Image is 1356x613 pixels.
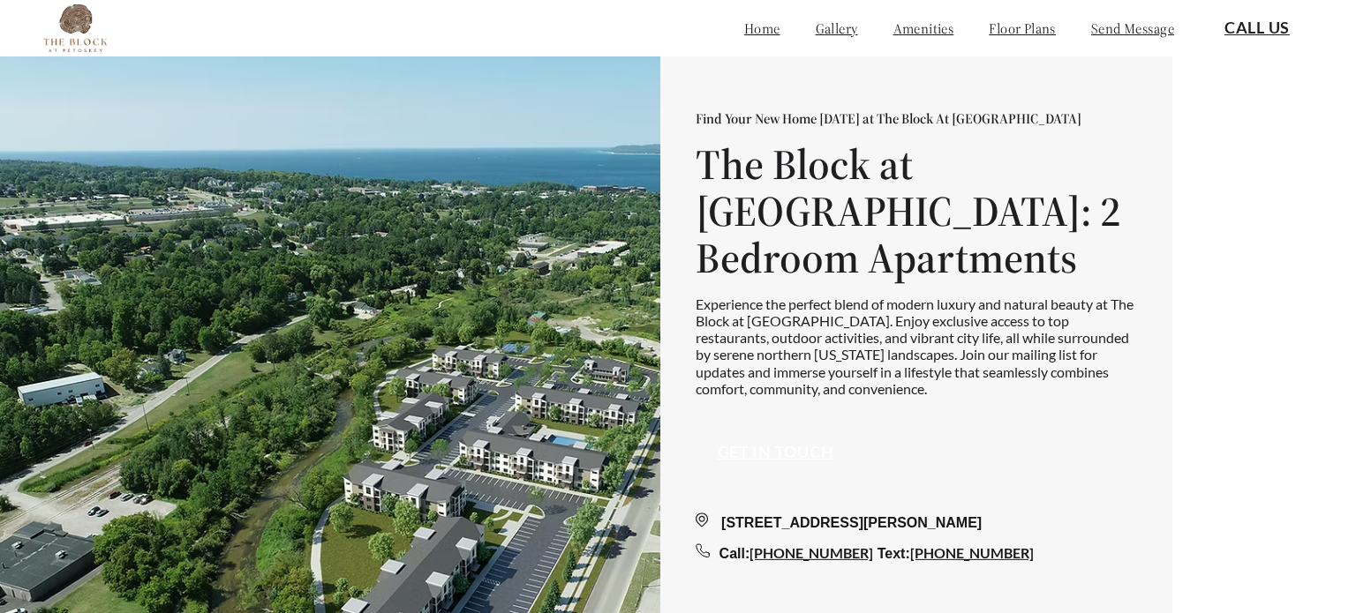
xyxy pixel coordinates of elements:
[893,19,954,37] a: amenities
[696,295,1137,397] p: Experience the perfect blend of modern luxury and natural beauty at The Block at [GEOGRAPHIC_DATA...
[696,109,1137,127] p: Find Your New Home [DATE] at The Block At [GEOGRAPHIC_DATA]
[718,443,834,462] a: Get in touch
[696,512,1137,533] div: [STREET_ADDRESS][PERSON_NAME]
[816,19,858,37] a: gallery
[878,545,910,560] span: Text:
[719,545,750,560] span: Call:
[910,543,1034,560] a: [PHONE_NUMBER]
[696,432,856,473] button: Get in touch
[1224,19,1290,38] a: Call Us
[44,4,107,52] img: The%20Block%20at%20Petoskey%20Logo%20-%20Transparent%20Background%20(1).png
[1202,8,1312,49] button: Call Us
[1091,19,1174,37] a: send message
[989,19,1056,37] a: floor plans
[696,141,1137,280] h1: The Block at [GEOGRAPHIC_DATA]: 2 Bedroom Apartments
[750,543,873,560] a: [PHONE_NUMBER]
[744,19,780,37] a: home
